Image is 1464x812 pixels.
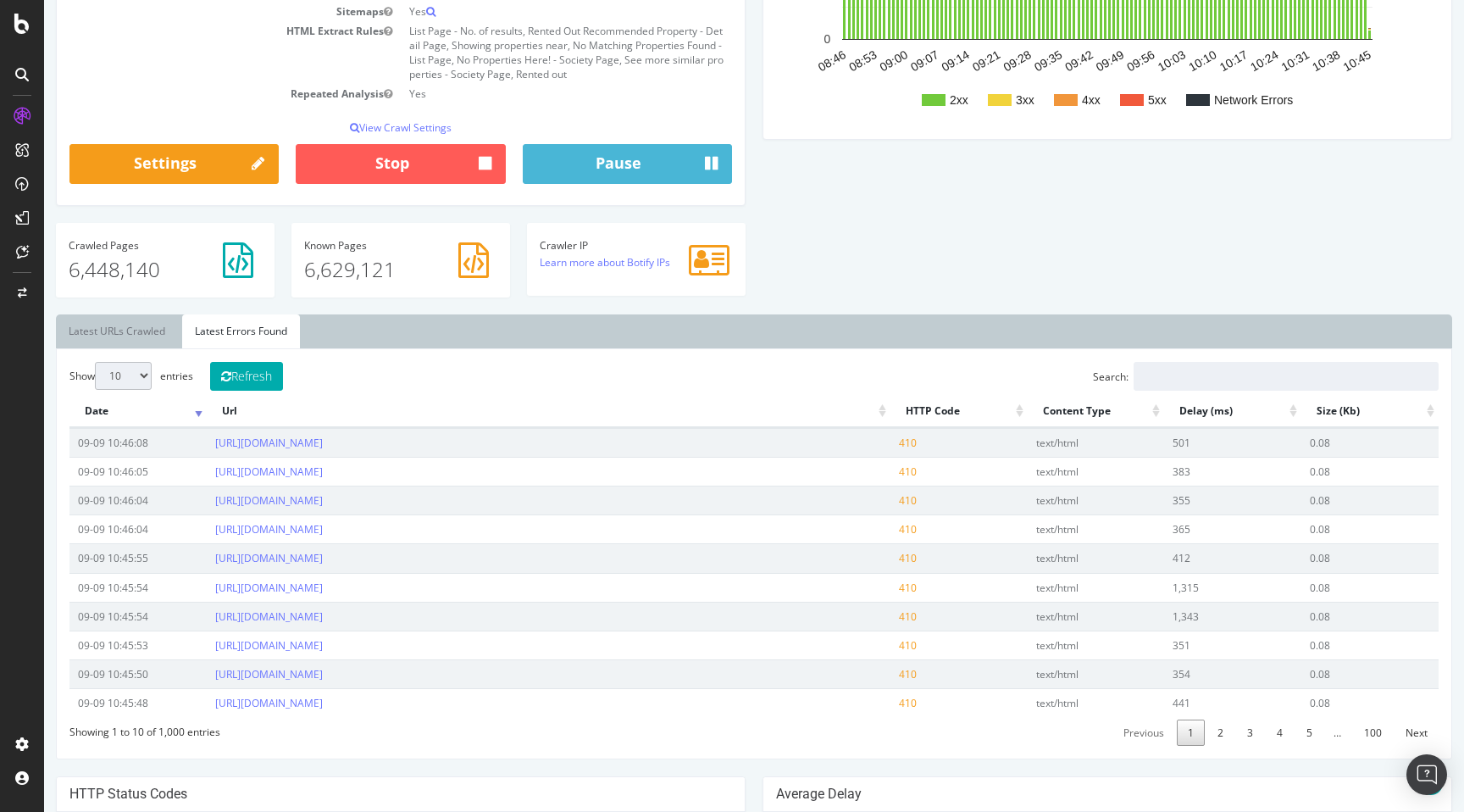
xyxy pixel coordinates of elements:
td: 09-09 10:45:53 [25,631,163,659]
td: 0.08 [1257,573,1395,602]
td: 09-09 10:45:54 [25,602,163,631]
td: 09-09 10:45:50 [25,659,163,688]
th: Delay (ms): activate to sort column ascending [1120,395,1257,428]
h4: Pages Known [260,240,453,251]
td: 09-09 10:46:05 [25,457,163,486]
button: Pause [479,144,688,185]
td: text/html [984,457,1121,486]
td: text/html [984,659,1121,688]
a: 5 [1251,720,1279,746]
td: text/html [984,514,1121,543]
a: 3 [1192,720,1220,746]
a: Settings [25,144,235,185]
span: 410 [855,609,873,624]
button: Stop [252,144,461,185]
text: 5xx [1104,93,1123,107]
label: Search: [1049,362,1395,391]
td: 0.08 [1257,514,1395,543]
td: 1,315 [1120,573,1257,602]
span: 410 [855,522,873,537]
a: Next [1350,720,1395,746]
td: 383 [1120,457,1257,486]
p: View Crawl Settings [25,120,688,135]
label: Show entries [25,362,149,390]
a: [URL][DOMAIN_NAME] [171,551,279,565]
text: 2xx [906,93,924,107]
td: HTML Extract Rules [25,21,357,85]
a: 100 [1309,720,1349,746]
span: 410 [855,667,873,681]
td: 09-09 10:46:08 [25,428,163,457]
a: 4 [1222,720,1250,746]
a: [URL][DOMAIN_NAME] [171,493,279,508]
text: 10:17 [1173,47,1206,74]
td: 09-09 10:46:04 [25,486,163,514]
text: 08:53 [802,47,835,74]
text: 4xx [1038,93,1056,107]
text: 08:46 [772,47,805,74]
text: 09:21 [926,47,959,74]
span: 410 [855,551,873,565]
td: Yes [357,84,688,103]
td: 501 [1120,428,1257,457]
text: 10:45 [1296,47,1329,74]
span: 410 [855,581,873,595]
text: 09:56 [1080,47,1113,74]
td: 412 [1120,543,1257,572]
text: 10:38 [1266,47,1299,74]
span: 410 [855,696,873,710]
text: 09:35 [988,47,1021,74]
span: 410 [855,436,873,450]
td: Repeated Analysis [25,84,357,103]
a: [URL][DOMAIN_NAME] [171,464,279,479]
a: [URL][DOMAIN_NAME] [171,609,279,624]
text: 09:14 [896,47,929,74]
td: 0.08 [1257,631,1395,659]
input: Search: [1090,362,1395,391]
td: text/html [984,428,1121,457]
td: 0.08 [1257,688,1395,717]
td: 09-09 10:45:48 [25,688,163,717]
span: 410 [855,493,873,508]
td: 354 [1120,659,1257,688]
td: List Page - No. of results, Rented Out Recommended Property - Detail Page, Showing properties nea... [357,21,688,85]
text: 09:49 [1050,47,1083,74]
select: Showentries [51,362,108,390]
a: [URL][DOMAIN_NAME] [171,638,279,653]
td: text/html [984,543,1121,572]
text: 09:07 [864,47,897,74]
th: HTTP Code: activate to sort column ascending [846,395,984,428]
a: 1 [1133,720,1161,746]
text: Network Errors [1170,93,1249,107]
h4: Crawler IP [496,240,689,251]
td: 365 [1120,514,1257,543]
td: 09-09 10:45:54 [25,573,163,602]
th: Date: activate to sort column ascending [25,395,163,428]
text: 10:24 [1204,47,1237,74]
td: 351 [1120,631,1257,659]
td: 09-09 10:46:04 [25,514,163,543]
th: Size (Kb): activate to sort column ascending [1257,395,1395,428]
td: 0.08 [1257,457,1395,486]
p: 6,448,140 [25,255,218,284]
td: Yes [357,2,688,21]
h4: HTTP Status Codes [25,786,688,803]
td: text/html [984,573,1121,602]
td: 09-09 10:45:55 [25,543,163,572]
a: 2 [1162,720,1190,746]
text: 10:03 [1112,47,1145,74]
td: 0.08 [1257,602,1395,631]
h4: Average Delay [732,786,1395,803]
td: 0.08 [1257,486,1395,514]
td: text/html [984,688,1121,717]
a: [URL][DOMAIN_NAME] [171,581,279,595]
a: Learn more about Botify IPs [496,255,626,270]
div: Open Intercom Messenger [1406,754,1447,795]
td: 0.08 [1257,659,1395,688]
th: Url: activate to sort column ascending [163,395,846,428]
span: … [1279,726,1307,740]
td: text/html [984,486,1121,514]
a: [URL][DOMAIN_NAME] [171,436,279,450]
a: [URL][DOMAIN_NAME] [171,667,279,681]
div: Showing 1 to 10 of 1,000 entries [25,717,176,739]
